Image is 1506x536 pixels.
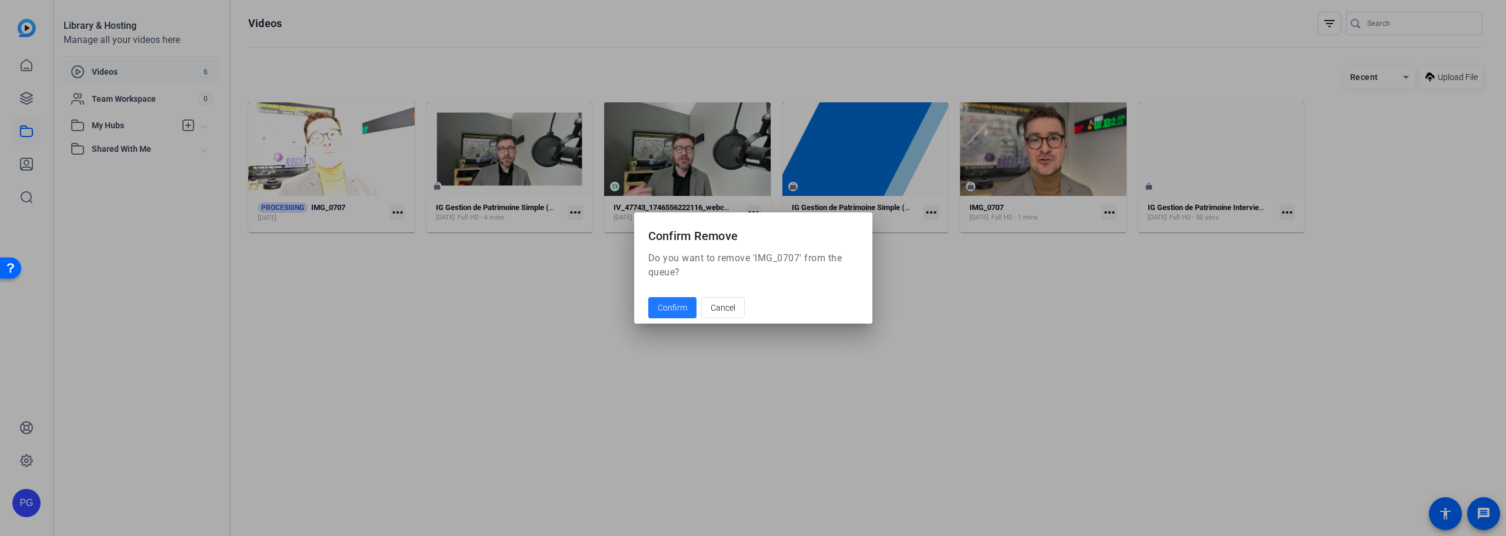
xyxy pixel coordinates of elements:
[648,252,842,278] span: Do you want to remove 'IMG_0707' from the queue?
[648,297,697,318] button: Confirm
[711,297,735,319] span: Cancel
[658,302,687,314] span: Confirm
[701,297,745,318] button: Cancel
[634,212,872,251] h2: Confirm Remove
